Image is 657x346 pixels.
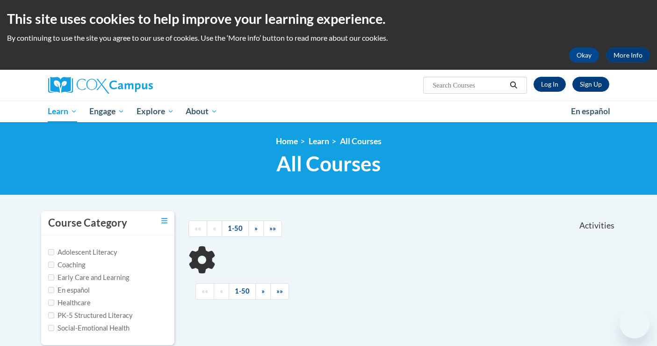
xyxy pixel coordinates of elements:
[340,136,382,146] a: All Courses
[48,77,226,94] a: Cox Campus
[261,287,265,295] span: »
[89,106,124,117] span: Engage
[202,287,208,295] span: ««
[255,283,271,300] a: Next
[83,101,130,122] a: Engage
[48,287,54,293] input: Checkbox for Options
[606,48,650,63] a: More Info
[248,221,264,237] a: Next
[188,221,207,237] a: Begining
[48,249,54,255] input: Checkbox for Options
[34,101,623,122] div: Main menu
[48,106,77,117] span: Learn
[270,283,289,300] a: End
[276,136,298,146] a: Home
[48,285,90,295] label: En español
[620,309,650,339] iframe: Button to launch messaging window
[48,272,129,283] label: Early Care and Learning
[195,224,201,232] span: ««
[569,48,599,63] button: Okay
[276,151,381,176] span: All Courses
[276,287,283,295] span: »»
[180,101,224,122] a: About
[579,221,614,231] span: Activities
[309,136,329,146] a: Learn
[130,101,180,122] a: Explore
[571,106,610,116] span: En español
[48,260,85,270] label: Coaching
[213,224,216,232] span: «
[222,221,249,237] a: 1-50
[137,106,174,117] span: Explore
[269,224,276,232] span: »»
[572,77,609,92] a: Register
[220,287,223,295] span: «
[48,300,54,306] input: Checkbox for Options
[195,283,214,300] a: Begining
[7,9,650,28] h2: This site uses cookies to help improve your learning experience.
[214,283,229,300] a: Previous
[48,312,54,318] input: Checkbox for Options
[161,216,167,226] a: Toggle collapse
[48,323,130,333] label: Social-Emotional Health
[229,283,256,300] a: 1-50
[432,80,506,91] input: Search Courses
[48,216,127,230] h3: Course Category
[207,221,222,237] a: Previous
[48,262,54,268] input: Checkbox for Options
[506,80,520,91] button: Search
[48,310,133,321] label: PK-5 Structured Literacy
[48,247,117,258] label: Adolescent Literacy
[48,77,153,94] img: Cox Campus
[7,33,650,43] p: By continuing to use the site you agree to our use of cookies. Use the ‘More info’ button to read...
[48,325,54,331] input: Checkbox for Options
[186,106,217,117] span: About
[254,224,258,232] span: »
[263,221,282,237] a: End
[48,298,91,308] label: Healthcare
[48,274,54,280] input: Checkbox for Options
[42,101,84,122] a: Learn
[565,102,616,121] a: En español
[534,77,566,92] a: Log In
